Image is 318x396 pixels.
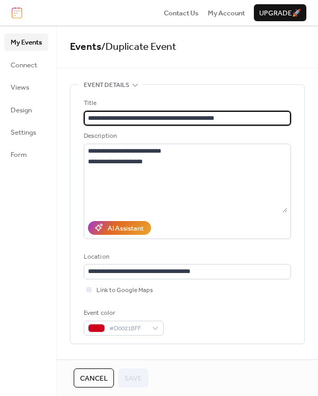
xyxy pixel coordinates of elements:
span: Link to Google Maps [96,285,153,296]
span: Contact Us [164,8,199,19]
div: Location [84,252,289,262]
div: AI Assistant [108,223,144,234]
div: Description [84,131,289,142]
a: Design [4,101,48,118]
span: Date and time [84,357,129,367]
span: Design [11,105,32,116]
span: Settings [11,127,36,138]
span: Cancel [80,373,108,384]
div: Event color [84,308,162,319]
button: AI Assistant [88,221,151,235]
span: / Duplicate Event [101,37,176,57]
button: Upgrade🚀 [254,4,306,21]
a: My Account [208,7,245,18]
a: Settings [4,124,48,140]
span: Form [11,149,27,160]
span: My Events [11,37,42,48]
a: Events [70,37,101,57]
span: Views [11,82,29,93]
a: Connect [4,56,48,73]
img: logo [12,7,22,19]
a: Form [4,146,48,163]
a: Contact Us [164,7,199,18]
span: Connect [11,60,37,71]
div: Title [84,98,289,109]
span: Event details [84,80,129,91]
a: Views [4,78,48,95]
span: #D0021BFF [109,323,147,334]
a: My Events [4,33,48,50]
span: My Account [208,8,245,19]
span: Upgrade 🚀 [259,8,301,19]
button: Cancel [74,368,114,388]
